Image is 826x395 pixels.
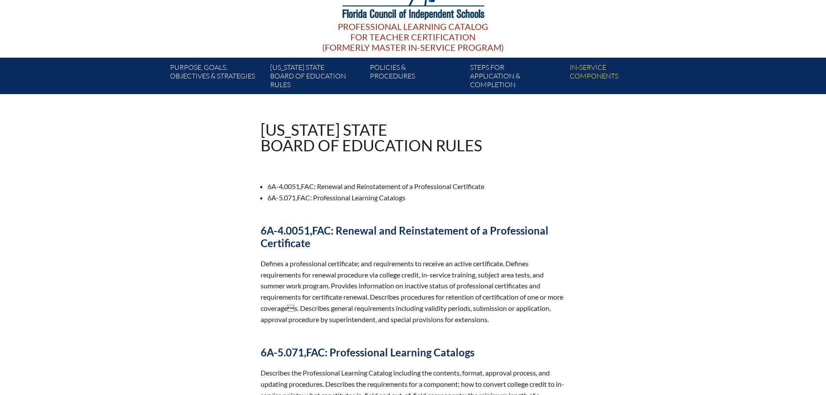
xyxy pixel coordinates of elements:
a: Steps forapplication & completion [467,61,566,94]
a: In-servicecomponents [566,61,666,94]
li: 6A-5.071, : Professional Learning Catalogs [268,192,566,203]
a: Purpose, goals,objectives & strategies [167,61,266,94]
p: Defines a professional certificate; and requirements to receive an active certificate. Defines re... [261,258,566,325]
span: FAC [312,224,331,237]
span: FAC [306,346,325,359]
a: 6A-5.071,FAC: Professional Learning Catalogs [255,343,480,362]
li: 6A-4.0051, : Renewal and Reinstatement of a Professional Certificate [268,181,566,192]
div: Professional Learning Catalog (formerly Master In-service Program) [322,21,504,52]
span: FAC [301,182,314,190]
span: FAC [297,193,310,202]
span: for Teacher Certification [350,32,476,42]
a: Policies &Procedures [366,61,466,94]
h1: [US_STATE] State Board of Education rules [261,122,482,153]
a: [US_STATE] StateBoard of Education rules [267,61,366,94]
a: 6A-4.0051,FAC: Renewal and Reinstatement of a Professional Certificate [255,221,571,253]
